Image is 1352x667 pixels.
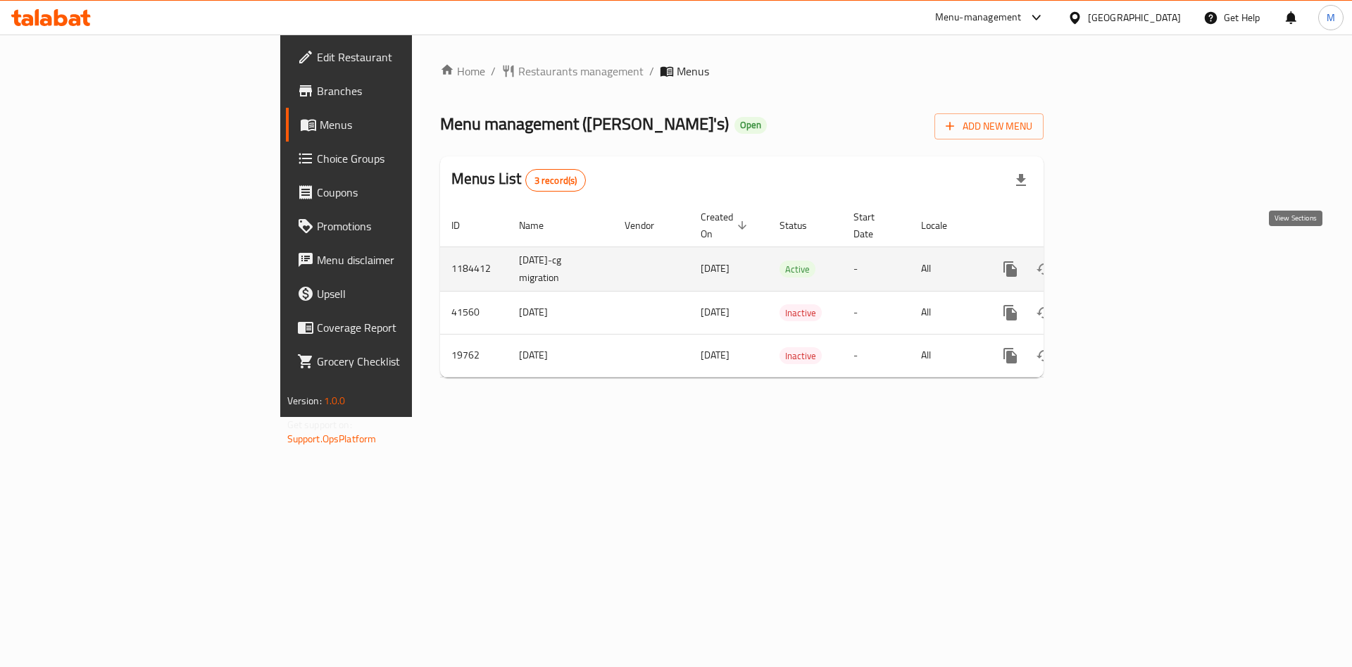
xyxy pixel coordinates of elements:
a: Choice Groups [286,142,506,175]
td: [DATE]-cg migration [508,247,613,291]
a: Coupons [286,175,506,209]
td: - [842,334,910,377]
span: Vendor [625,217,672,234]
span: Open [734,119,767,131]
span: M [1327,10,1335,25]
a: Restaurants management [501,63,644,80]
span: Locale [921,217,965,234]
a: Upsell [286,277,506,311]
span: Menu disclaimer [317,251,495,268]
span: Coupons [317,184,495,201]
span: Upsell [317,285,495,302]
span: [DATE] [701,303,730,321]
span: [DATE] [701,346,730,364]
span: Version: [287,392,322,410]
div: Open [734,117,767,134]
a: Support.OpsPlatform [287,430,377,448]
td: All [910,334,982,377]
a: Grocery Checklist [286,344,506,378]
span: Add New Menu [946,118,1032,135]
th: Actions [982,204,1140,247]
span: Active [780,261,815,278]
div: [GEOGRAPHIC_DATA] [1088,10,1181,25]
button: more [994,339,1027,373]
td: - [842,291,910,334]
span: Branches [317,82,495,99]
span: Coverage Report [317,319,495,336]
span: Menu management ( [PERSON_NAME]'s ) [440,108,729,139]
button: more [994,296,1027,330]
div: Inactive [780,347,822,364]
span: Promotions [317,218,495,235]
span: Choice Groups [317,150,495,167]
a: Coverage Report [286,311,506,344]
button: Change Status [1027,252,1061,286]
span: Menus [320,116,495,133]
span: 1.0.0 [324,392,346,410]
td: - [842,247,910,291]
td: All [910,247,982,291]
span: Name [519,217,562,234]
div: Total records count [525,169,587,192]
span: Inactive [780,348,822,364]
span: Grocery Checklist [317,353,495,370]
div: Export file [1004,163,1038,197]
td: [DATE] [508,334,613,377]
div: Menu-management [935,9,1022,26]
button: Change Status [1027,296,1061,330]
table: enhanced table [440,204,1140,378]
nav: breadcrumb [440,63,1044,80]
a: Branches [286,74,506,108]
span: Menus [677,63,709,80]
button: Change Status [1027,339,1061,373]
a: Promotions [286,209,506,243]
span: Status [780,217,825,234]
span: Start Date [853,208,893,242]
a: Edit Restaurant [286,40,506,74]
span: 3 record(s) [526,174,586,187]
li: / [649,63,654,80]
button: more [994,252,1027,286]
a: Menu disclaimer [286,243,506,277]
span: ID [451,217,478,234]
span: Edit Restaurant [317,49,495,66]
h2: Menus List [451,168,586,192]
button: Add New Menu [934,113,1044,139]
a: Menus [286,108,506,142]
div: Inactive [780,304,822,321]
span: Inactive [780,305,822,321]
span: Get support on: [287,416,352,434]
td: [DATE] [508,291,613,334]
span: Restaurants management [518,63,644,80]
span: Created On [701,208,751,242]
span: [DATE] [701,259,730,278]
td: All [910,291,982,334]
